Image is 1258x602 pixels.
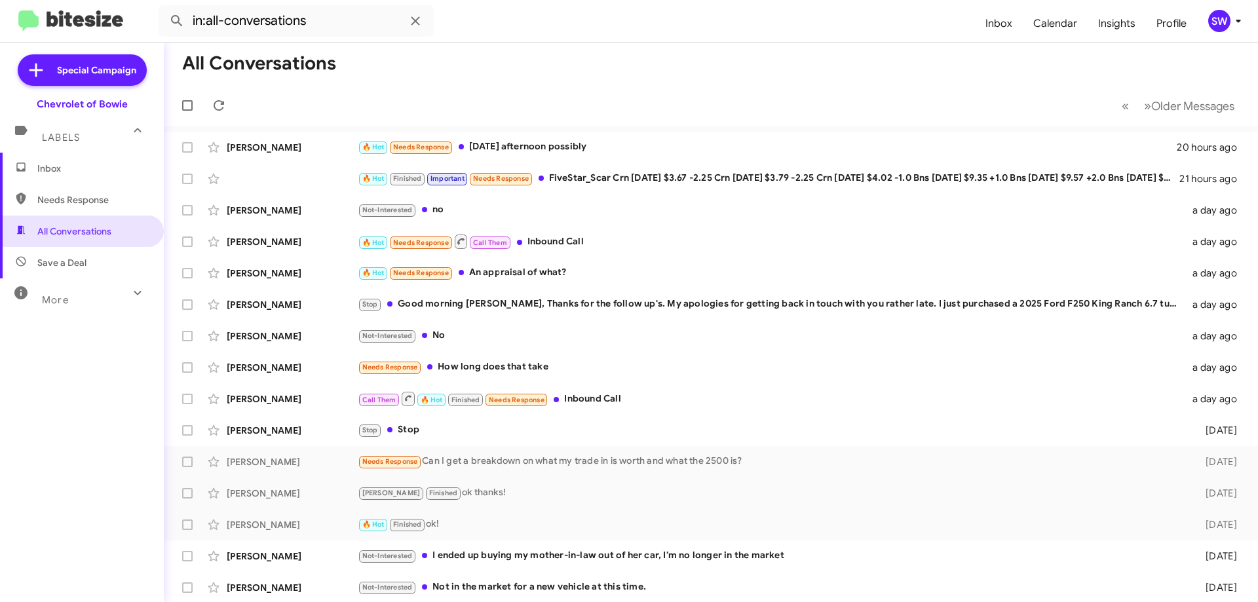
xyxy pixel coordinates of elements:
[1185,424,1248,437] div: [DATE]
[362,238,385,247] span: 🔥 Hot
[1151,99,1234,113] span: Older Messages
[1023,5,1088,43] a: Calendar
[358,390,1185,407] div: Inbound Call
[1185,298,1248,311] div: a day ago
[227,424,358,437] div: [PERSON_NAME]
[1185,455,1248,468] div: [DATE]
[227,455,358,468] div: [PERSON_NAME]
[358,297,1185,312] div: Good morning [PERSON_NAME], Thanks for the follow up's. My apologies for getting back in touch wi...
[1185,329,1248,343] div: a day ago
[362,331,413,340] span: Not-Interested
[227,267,358,280] div: [PERSON_NAME]
[358,517,1185,532] div: ok!
[362,206,413,214] span: Not-Interested
[1185,267,1248,280] div: a day ago
[358,233,1185,250] div: Inbound Call
[362,520,385,529] span: 🔥 Hot
[1185,581,1248,594] div: [DATE]
[451,396,480,404] span: Finished
[1115,92,1242,119] nav: Page navigation example
[362,396,396,404] span: Call Them
[358,265,1185,280] div: An appraisal of what?
[358,202,1185,217] div: no
[1208,10,1230,32] div: SW
[227,487,358,500] div: [PERSON_NAME]
[1122,98,1129,114] span: «
[227,204,358,217] div: [PERSON_NAME]
[18,54,147,86] a: Special Campaign
[473,174,529,183] span: Needs Response
[362,426,378,434] span: Stop
[37,256,86,269] span: Save a Deal
[393,238,449,247] span: Needs Response
[362,300,378,309] span: Stop
[227,581,358,594] div: [PERSON_NAME]
[362,457,418,466] span: Needs Response
[1185,235,1248,248] div: a day ago
[1185,361,1248,374] div: a day ago
[42,132,80,143] span: Labels
[37,193,149,206] span: Needs Response
[1185,204,1248,217] div: a day ago
[37,162,149,175] span: Inbox
[227,392,358,405] div: [PERSON_NAME]
[362,269,385,277] span: 🔥 Hot
[1088,5,1146,43] a: Insights
[37,225,111,238] span: All Conversations
[358,454,1185,469] div: Can I get a breakdown on what my trade in is worth and what the 2500 is?
[362,489,421,497] span: [PERSON_NAME]
[1185,550,1248,563] div: [DATE]
[37,98,128,111] div: Chevrolet of Bowie
[1185,392,1248,405] div: a day ago
[159,5,434,37] input: Search
[358,171,1179,186] div: FiveStar_Scar Crn [DATE] $3.67 -2.25 Crn [DATE] $3.79 -2.25 Crn [DATE] $4.02 -1.0 Bns [DATE] $9.3...
[393,520,422,529] span: Finished
[362,583,413,592] span: Not-Interested
[227,329,358,343] div: [PERSON_NAME]
[358,328,1185,343] div: No
[358,423,1185,438] div: Stop
[227,550,358,563] div: [PERSON_NAME]
[421,396,443,404] span: 🔥 Hot
[975,5,1023,43] a: Inbox
[1197,10,1244,32] button: SW
[358,485,1185,500] div: ok thanks!
[1185,487,1248,500] div: [DATE]
[227,518,358,531] div: [PERSON_NAME]
[1146,5,1197,43] a: Profile
[227,361,358,374] div: [PERSON_NAME]
[42,294,69,306] span: More
[430,174,465,183] span: Important
[1114,92,1137,119] button: Previous
[358,360,1185,375] div: How long does that take
[429,489,458,497] span: Finished
[473,238,507,247] span: Call Them
[1136,92,1242,119] button: Next
[358,140,1177,155] div: [DATE] afternoon possibly
[362,174,385,183] span: 🔥 Hot
[393,143,449,151] span: Needs Response
[358,580,1185,595] div: Not in the market for a new vehicle at this time.
[1185,518,1248,531] div: [DATE]
[1179,172,1248,185] div: 21 hours ago
[1144,98,1151,114] span: »
[489,396,544,404] span: Needs Response
[393,174,422,183] span: Finished
[358,548,1185,563] div: I ended up buying my mother-in-law out of her car, I'm no longer in the market
[182,53,336,74] h1: All Conversations
[1177,141,1248,154] div: 20 hours ago
[227,235,358,248] div: [PERSON_NAME]
[57,64,136,77] span: Special Campaign
[393,269,449,277] span: Needs Response
[362,363,418,371] span: Needs Response
[362,552,413,560] span: Not-Interested
[227,141,358,154] div: [PERSON_NAME]
[227,298,358,311] div: [PERSON_NAME]
[362,143,385,151] span: 🔥 Hot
